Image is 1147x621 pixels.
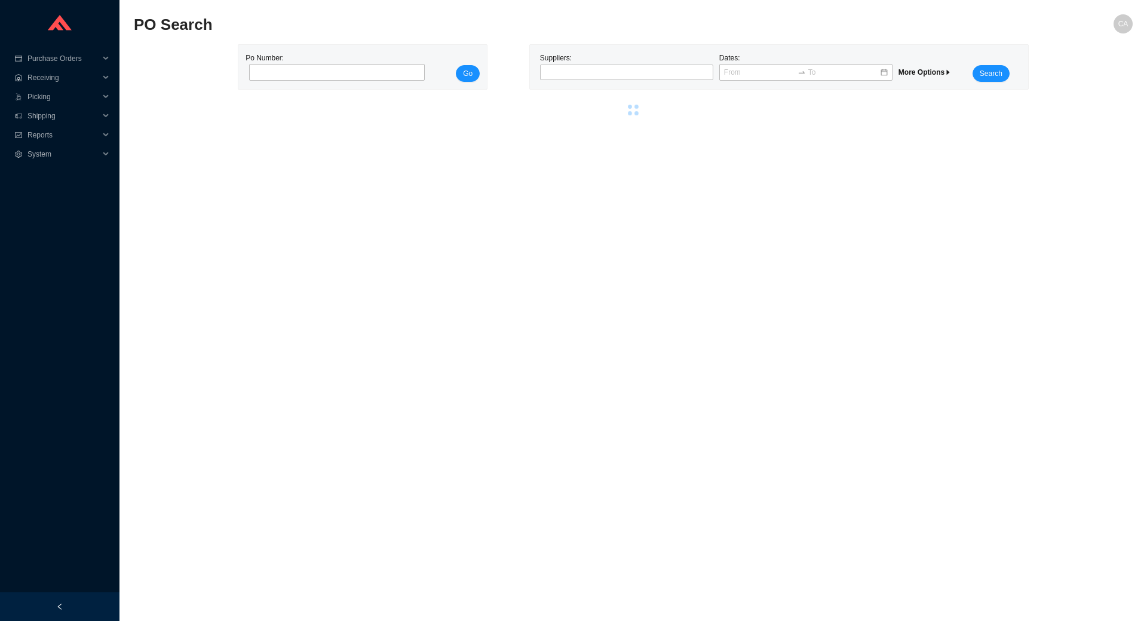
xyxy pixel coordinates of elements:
input: To [808,66,879,78]
button: Go [456,65,480,82]
span: fund [14,131,23,139]
div: Po Number: [246,52,421,82]
span: left [56,603,63,610]
span: Go [463,68,473,79]
input: From [724,66,795,78]
span: CA [1118,14,1128,33]
div: Dates: [716,52,895,82]
span: Receiving [27,68,99,87]
span: System [27,145,99,164]
span: More Options [898,68,952,77]
span: Picking [27,87,99,106]
span: Shipping [27,106,99,126]
span: credit-card [14,55,23,62]
span: caret-right [944,69,952,76]
span: Reports [27,126,99,145]
span: Purchase Orders [27,49,99,68]
span: Search [980,68,1002,79]
span: setting [14,151,23,158]
span: to [798,68,806,77]
div: Suppliers: [537,52,716,82]
button: Search [973,65,1010,82]
h2: PO Search [134,14,883,35]
span: swap-right [798,68,806,77]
